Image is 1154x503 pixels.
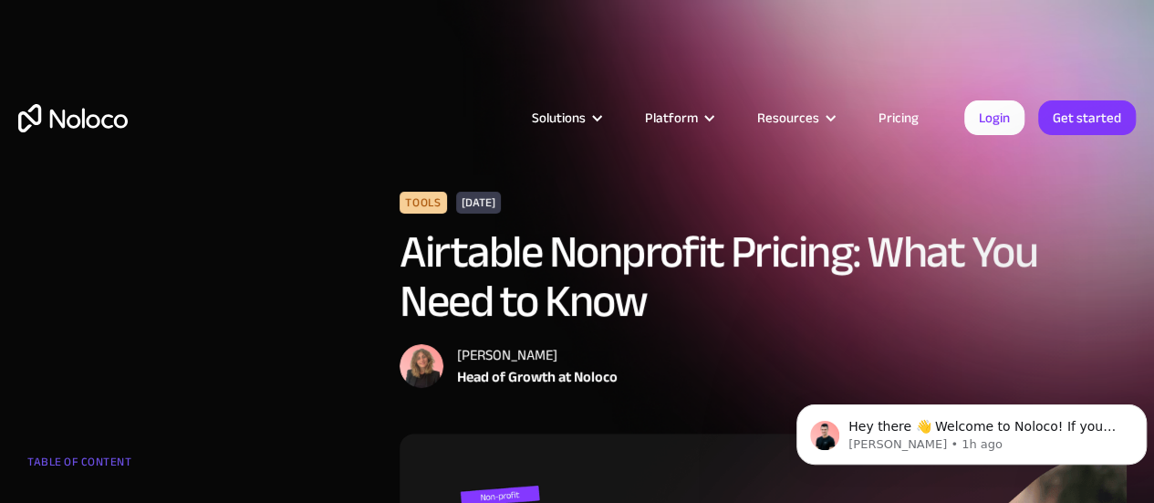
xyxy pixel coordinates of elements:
a: Get started [1038,100,1136,135]
a: Login [964,100,1024,135]
div: Solutions [532,106,586,130]
div: Platform [645,106,698,130]
div: Solutions [509,106,622,130]
a: home [18,104,128,132]
div: [PERSON_NAME] [457,344,618,366]
a: Pricing [856,106,941,130]
h1: Airtable Nonprofit Pricing: What You Need to Know [400,227,1127,326]
div: TABLE OF CONTENT [27,448,244,485]
iframe: Intercom notifications message [789,366,1154,494]
div: Platform [622,106,734,130]
div: Resources [734,106,856,130]
div: Resources [757,106,819,130]
div: Head of Growth at Noloco [457,366,618,388]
